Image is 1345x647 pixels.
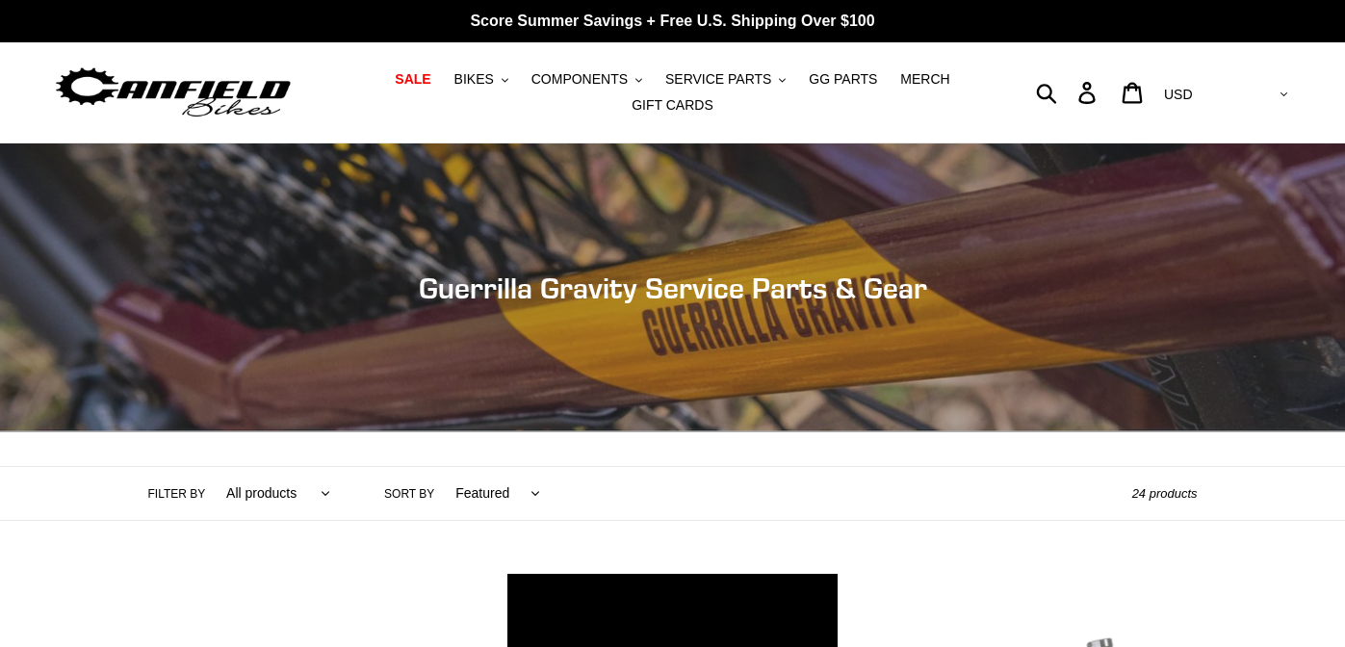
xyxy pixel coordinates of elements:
[53,63,294,123] img: Canfield Bikes
[385,66,440,92] a: SALE
[665,71,771,88] span: SERVICE PARTS
[656,66,795,92] button: SERVICE PARTS
[445,66,518,92] button: BIKES
[148,485,206,503] label: Filter by
[1132,486,1198,501] span: 24 products
[632,97,713,114] span: GIFT CARDS
[799,66,887,92] a: GG PARTS
[622,92,723,118] a: GIFT CARDS
[900,71,949,88] span: MERCH
[531,71,628,88] span: COMPONENTS
[891,66,959,92] a: MERCH
[522,66,652,92] button: COMPONENTS
[454,71,494,88] span: BIKES
[384,485,434,503] label: Sort by
[809,71,877,88] span: GG PARTS
[395,71,430,88] span: SALE
[419,271,927,305] span: Guerrilla Gravity Service Parts & Gear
